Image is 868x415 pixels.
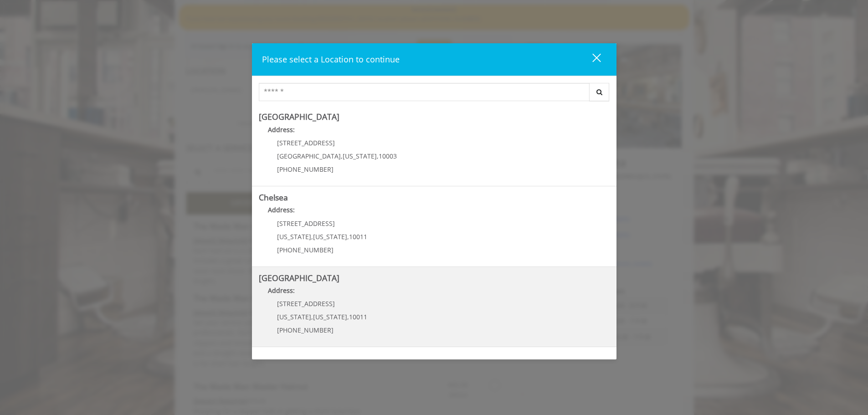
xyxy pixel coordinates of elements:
[377,152,379,160] span: ,
[277,165,334,174] span: [PHONE_NUMBER]
[259,192,288,203] b: Chelsea
[268,205,295,214] b: Address:
[268,286,295,295] b: Address:
[349,232,367,241] span: 10011
[259,353,287,364] b: Flatiron
[349,313,367,321] span: 10011
[343,152,377,160] span: [US_STATE]
[277,232,311,241] span: [US_STATE]
[311,313,313,321] span: ,
[347,313,349,321] span: ,
[277,313,311,321] span: [US_STATE]
[277,299,335,308] span: [STREET_ADDRESS]
[313,232,347,241] span: [US_STATE]
[347,232,349,241] span: ,
[313,313,347,321] span: [US_STATE]
[259,83,610,106] div: Center Select
[341,152,343,160] span: ,
[259,272,339,283] b: [GEOGRAPHIC_DATA]
[277,138,335,147] span: [STREET_ADDRESS]
[277,326,334,334] span: [PHONE_NUMBER]
[259,111,339,122] b: [GEOGRAPHIC_DATA]
[262,54,400,65] span: Please select a Location to continue
[268,125,295,134] b: Address:
[277,152,341,160] span: [GEOGRAPHIC_DATA]
[575,50,606,69] button: close dialog
[594,89,605,95] i: Search button
[277,219,335,228] span: [STREET_ADDRESS]
[259,83,590,101] input: Search Center
[379,152,397,160] span: 10003
[311,232,313,241] span: ,
[582,53,600,67] div: close dialog
[277,246,334,254] span: [PHONE_NUMBER]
